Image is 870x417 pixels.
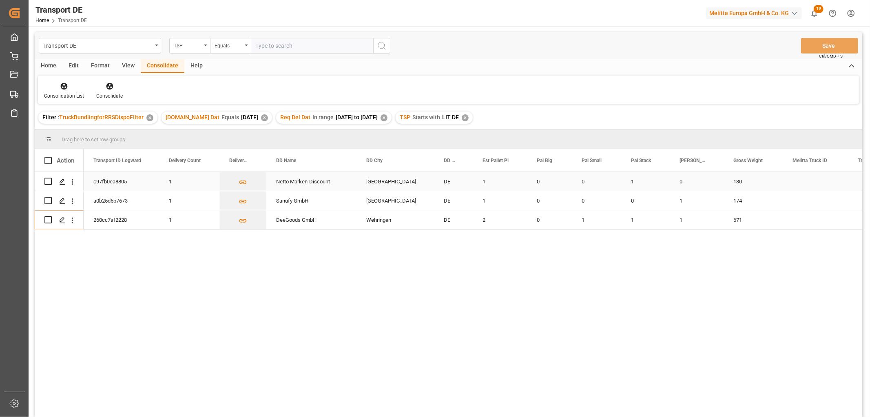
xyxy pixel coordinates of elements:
[35,172,84,191] div: Press SPACE to select this row.
[670,172,724,191] div: 0
[39,38,161,54] button: open menu
[266,172,356,191] div: Netto Marken-Discount
[169,158,201,163] span: Delivery Count
[184,59,209,73] div: Help
[527,172,572,191] div: 0
[621,172,670,191] div: 1
[801,38,858,54] button: Save
[59,114,144,120] span: TruckBundlingforRRSDispoFIlter
[42,114,59,120] span: Filter :
[621,210,670,229] div: 1
[706,5,805,21] button: Melitta Europa GmbH & Co. KG
[251,38,373,54] input: Type to search
[116,59,141,73] div: View
[680,158,706,163] span: [PERSON_NAME]
[159,172,219,191] div: 1
[57,157,74,164] div: Action
[266,191,356,210] div: Sanufy GmbH
[93,158,141,163] span: Transport ID Logward
[805,4,824,22] button: show 19 new notifications
[572,210,621,229] div: 1
[724,210,783,229] div: 671
[473,191,527,210] div: 1
[229,158,249,163] span: Delivery List
[146,114,153,121] div: ✕
[473,210,527,229] div: 2
[62,136,125,143] span: Drag here to set row groups
[434,210,473,229] div: DE
[631,158,651,163] span: Pal Stack
[336,114,378,120] span: [DATE] to [DATE]
[141,59,184,73] div: Consolidate
[356,191,434,210] div: [GEOGRAPHIC_DATA]
[366,158,383,163] span: DD City
[241,114,258,120] span: [DATE]
[35,4,87,16] div: Transport DE
[35,191,84,210] div: Press SPACE to select this row.
[35,210,84,230] div: Press SPACE to select this row.
[442,114,459,120] span: LIT DE
[159,191,219,210] div: 1
[572,191,621,210] div: 0
[159,210,219,229] div: 1
[261,114,268,121] div: ✕
[462,114,469,121] div: ✕
[819,53,843,59] span: Ctrl/CMD + S
[473,172,527,191] div: 1
[84,191,159,210] div: a0b25d5b7673
[527,210,572,229] div: 0
[582,158,602,163] span: Pal Small
[537,158,552,163] span: Pal Big
[483,158,509,163] span: Est Pallet Pl
[444,158,456,163] span: DD Country
[621,191,670,210] div: 0
[412,114,440,120] span: Starts with
[733,158,763,163] span: Gross Weight
[572,172,621,191] div: 0
[62,59,85,73] div: Edit
[670,210,724,229] div: 1
[400,114,410,120] span: TSP
[215,40,242,49] div: Equals
[280,114,310,120] span: Req Del Dat
[85,59,116,73] div: Format
[312,114,334,120] span: In range
[356,210,434,229] div: Wehringen
[373,38,390,54] button: search button
[527,191,572,210] div: 0
[670,191,724,210] div: 1
[793,158,827,163] span: Melitta Truck ID
[43,40,152,50] div: Transport DE
[84,172,159,191] div: c97fb0ea8805
[824,4,842,22] button: Help Center
[381,114,387,121] div: ✕
[434,172,473,191] div: DE
[96,92,123,100] div: Consolidate
[169,38,210,54] button: open menu
[44,92,84,100] div: Consolidation List
[221,114,239,120] span: Equals
[724,191,783,210] div: 174
[266,210,356,229] div: DeeGoods GmbH
[174,40,201,49] div: TSP
[166,114,219,120] span: [DOMAIN_NAME] Dat
[356,172,434,191] div: [GEOGRAPHIC_DATA]
[706,7,802,19] div: Melitta Europa GmbH & Co. KG
[35,18,49,23] a: Home
[434,191,473,210] div: DE
[276,158,296,163] span: DD Name
[84,210,159,229] div: 260cc7af2228
[35,59,62,73] div: Home
[814,5,824,13] span: 19
[724,172,783,191] div: 130
[210,38,251,54] button: open menu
